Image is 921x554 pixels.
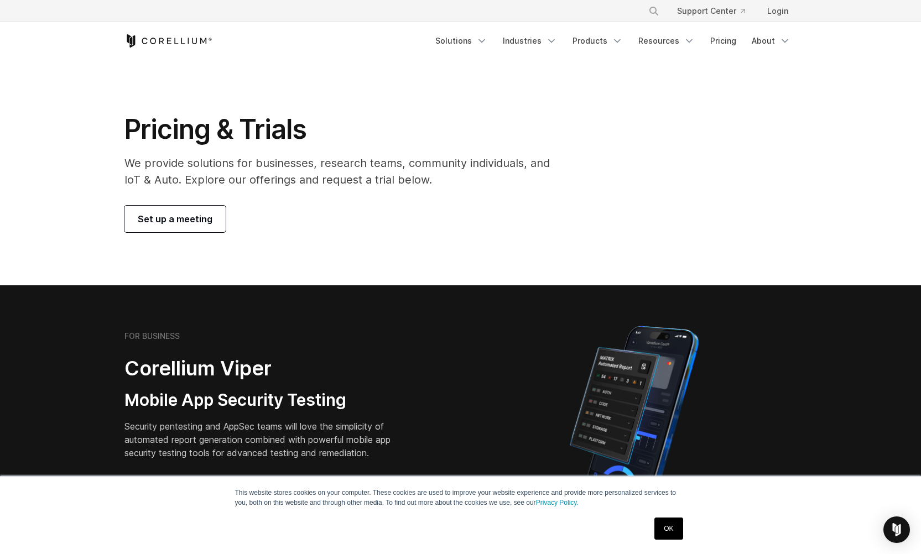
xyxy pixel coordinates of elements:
[745,31,797,51] a: About
[138,212,212,226] span: Set up a meeting
[124,420,408,459] p: Security pentesting and AppSec teams will love the simplicity of automated report generation comb...
[758,1,797,21] a: Login
[429,31,494,51] a: Solutions
[124,390,408,411] h3: Mobile App Security Testing
[536,499,579,506] a: Privacy Policy.
[668,1,754,21] a: Support Center
[124,206,226,232] a: Set up a meeting
[124,34,212,48] a: Corellium Home
[235,488,686,508] p: This website stores cookies on your computer. These cookies are used to improve your website expe...
[429,31,797,51] div: Navigation Menu
[704,31,743,51] a: Pricing
[654,518,683,540] a: OK
[566,31,629,51] a: Products
[124,356,408,381] h2: Corellium Viper
[883,516,910,543] div: Open Intercom Messenger
[635,1,797,21] div: Navigation Menu
[632,31,701,51] a: Resources
[644,1,664,21] button: Search
[124,113,565,146] h1: Pricing & Trials
[496,31,564,51] a: Industries
[124,155,565,188] p: We provide solutions for businesses, research teams, community individuals, and IoT & Auto. Explo...
[124,331,180,341] h6: FOR BUSINESS
[551,321,717,514] img: Corellium MATRIX automated report on iPhone showing app vulnerability test results across securit...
